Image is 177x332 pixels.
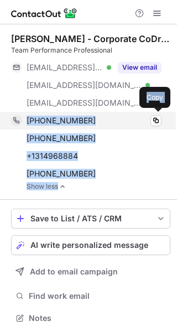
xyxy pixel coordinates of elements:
div: [PERSON_NAME] - Corporate CoDriver [11,33,170,44]
span: [EMAIL_ADDRESS][DOMAIN_NAME] [27,63,103,72]
div: Team Performance Professional [11,45,170,55]
span: AI write personalized message [30,241,148,250]
span: Find work email [29,291,166,301]
span: [PHONE_NUMBER] [27,133,96,143]
button: Notes [11,310,170,326]
span: [PHONE_NUMBER] [27,169,96,179]
button: AI write personalized message [11,235,170,255]
img: - [59,183,66,190]
span: [EMAIL_ADDRESS][DOMAIN_NAME] [27,80,142,90]
div: Save to List / ATS / CRM [30,214,151,223]
span: [PHONE_NUMBER] [27,116,96,126]
button: Find work email [11,288,170,304]
span: [EMAIL_ADDRESS][DOMAIN_NAME] [27,98,142,108]
a: Show less [27,183,170,190]
button: save-profile-one-click [11,209,170,229]
img: ContactOut v5.3.10 [11,7,77,20]
button: Add to email campaign [11,262,170,282]
button: Reveal Button [118,62,162,73]
span: Add to email campaign [30,267,118,276]
span: Notes [29,313,166,323]
span: +1314968884 [27,151,78,161]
